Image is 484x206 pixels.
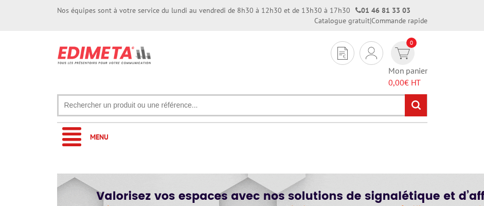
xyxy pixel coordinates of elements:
span: € HT [388,77,427,89]
img: Présentoir, panneau, stand - Edimeta - PLV, affichage, mobilier bureau, entreprise [57,41,152,69]
span: Menu [90,132,109,142]
a: Menu [57,123,427,151]
img: devis rapide [337,47,348,60]
span: 0,00 [388,77,404,88]
img: devis rapide [395,47,410,59]
a: Catalogue gratuit [314,16,370,25]
a: devis rapide 0 Mon panier 0,00€ HT [388,41,427,89]
input: Rechercher un produit ou une référence... [57,94,427,116]
div: Nos équipes sont à votre service du lundi au vendredi de 8h30 à 12h30 et de 13h30 à 17h30 [57,5,410,15]
div: | [314,15,427,26]
input: rechercher [405,94,427,116]
a: Commande rapide [371,16,427,25]
span: 0 [406,38,417,48]
span: Mon panier [388,65,427,89]
strong: 01 46 81 33 03 [355,6,410,15]
img: devis rapide [366,47,377,59]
